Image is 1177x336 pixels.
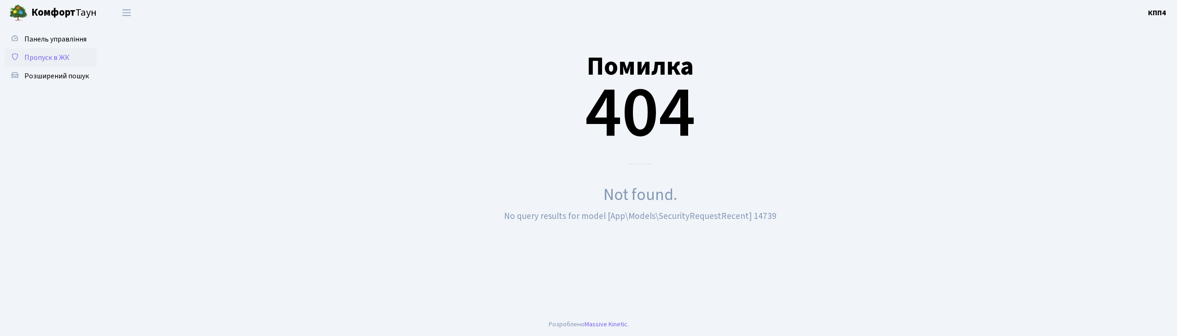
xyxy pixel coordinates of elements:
[1148,8,1166,18] b: КПП4
[24,71,89,81] span: Розширений пошук
[115,5,138,20] button: Переключити навігацію
[9,4,28,22] img: logo.png
[549,319,629,330] div: Розроблено .
[585,319,627,329] a: Massive Kinetic
[504,210,777,223] small: No query results for model [App\Models\SecurityRequestRecent] 14739
[117,183,1163,207] div: Not found.
[24,53,70,63] span: Пропуск в ЖК
[5,48,97,67] a: Пропуск в ЖК
[5,30,97,48] a: Панель управління
[31,5,97,21] span: Таун
[587,48,694,85] small: Помилка
[117,29,1163,164] div: 404
[31,5,75,20] b: Комфорт
[5,67,97,85] a: Розширений пошук
[24,34,87,44] span: Панель управління
[1148,7,1166,18] a: КПП4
